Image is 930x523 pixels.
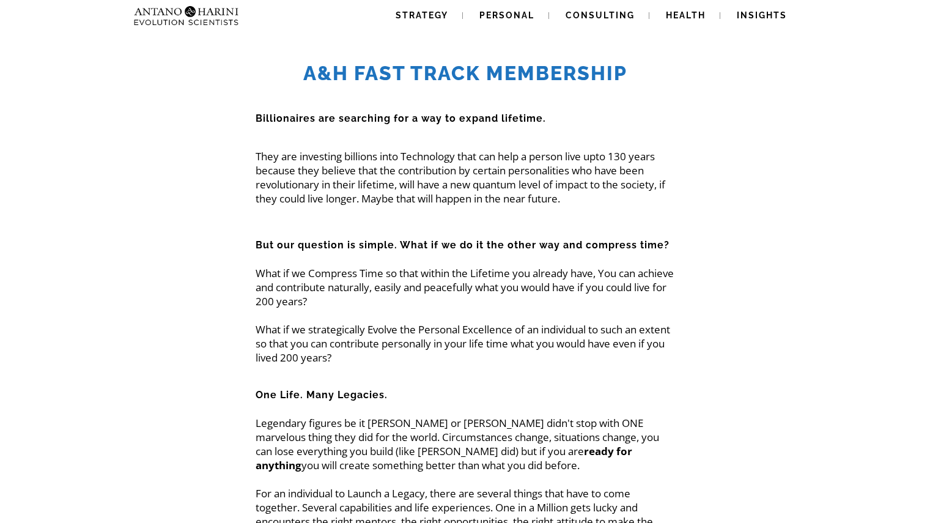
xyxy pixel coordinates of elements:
[256,252,674,365] p: What if we Compress Time so that within the Lifetime you already have, You can achieve and contri...
[256,444,632,472] strong: ready for anything
[256,374,674,402] h5: One Life. Many Legacies.
[256,238,674,252] h5: But our question is simple. What if we do it the other way and compress time?
[396,10,448,20] span: Strategy
[737,10,787,20] span: Insights
[666,10,706,20] span: Health
[256,111,674,125] h5: Billionaires are searching for a way to expand lifetime.
[566,10,635,20] span: Consulting
[256,149,674,206] p: They are investing billions into Technology that can help a person live upto 130 years because th...
[479,10,534,20] span: Personal
[130,62,801,85] h2: A&H Fast Track MemBership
